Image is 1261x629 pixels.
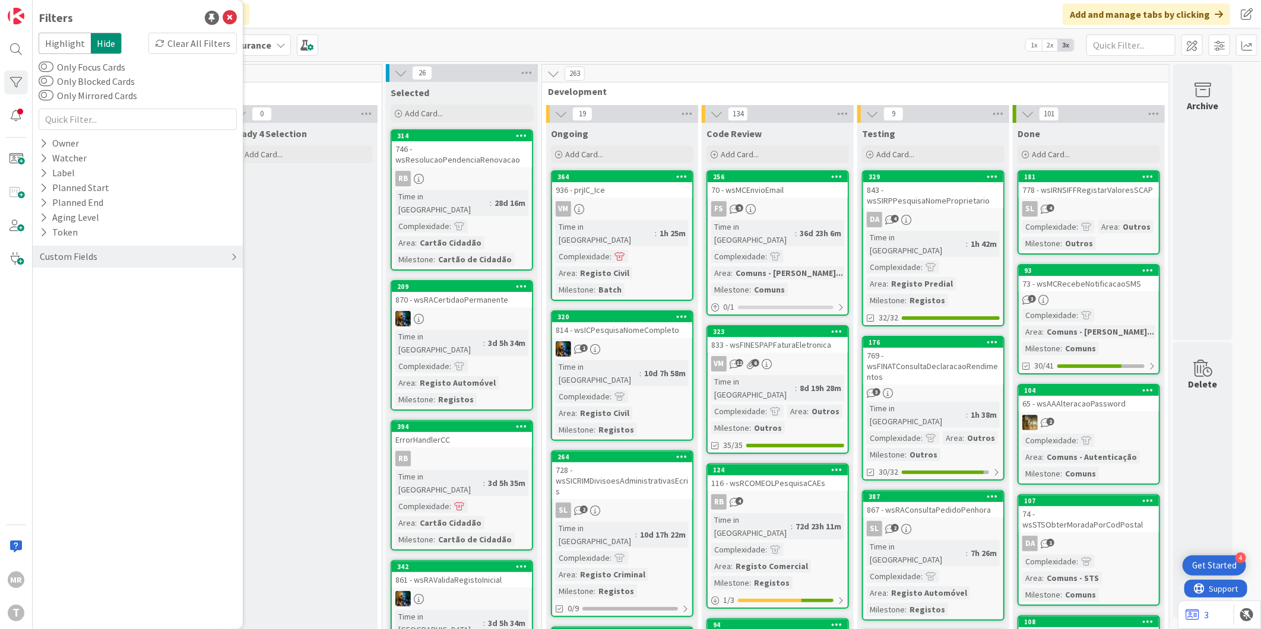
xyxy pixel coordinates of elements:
span: 3 [873,388,880,396]
div: Area [711,266,731,279]
span: : [610,551,612,564]
div: Cartão de Cidadão [435,533,515,546]
div: 4 [1235,552,1246,563]
span: Add Card... [1032,149,1070,160]
a: 314746 - wsResolucaoPendenciaRenovacaoRBTime in [GEOGRAPHIC_DATA]:28d 16mComplexidade:Area:Cartão... [391,129,533,271]
div: DA [867,212,882,227]
div: Time in [GEOGRAPHIC_DATA] [867,540,966,566]
span: 1 [1047,539,1054,547]
img: Visit kanbanzone.com [8,8,24,24]
span: : [449,360,451,373]
div: Outros [964,431,998,444]
div: 728 - wsSICRIMDivisoesAdministrativasEcris [552,462,692,499]
div: 181 [1019,171,1159,182]
div: Area [711,560,731,573]
div: Complexidade [867,570,921,583]
div: RB [708,494,848,510]
div: Registo Comercial [733,560,811,573]
div: 116 - wsRCOMEOLPesquisaCAEs [708,475,848,491]
span: : [962,431,964,444]
span: : [1060,467,1062,480]
div: 342861 - wsRAValidaRegistoInicial [392,561,532,587]
div: Area [787,405,807,418]
div: 342 [397,563,532,571]
span: : [765,405,767,418]
div: Cartão Cidadão [417,516,484,529]
div: Area [943,431,962,444]
span: 2 [580,506,588,513]
span: Add Card... [721,149,759,160]
div: 256 [708,171,848,182]
div: 843 - wsSIRPPesquisaNomeProprietario [863,182,1003,208]
div: RB [392,451,532,466]
a: 209870 - wsRACertidaoPermanenteJCTime in [GEOGRAPHIC_DATA]:3d 5h 34mComplexidade:Area:Registo Aut... [391,280,533,411]
img: JC [1022,415,1038,430]
a: 9373 - wsMCRecebeNotificacaoSMSComplexidade:Area:Comuns - [PERSON_NAME]...Milestone:Comuns30/41 [1018,264,1160,374]
span: : [575,406,577,420]
span: 1 [580,344,588,352]
div: VM [711,356,727,371]
a: 323833 - wsFINESPAPFaturaEletronicaVMTime in [GEOGRAPHIC_DATA]:8d 19h 28mComplexidade:Area:Outros... [706,325,849,454]
div: JC [552,341,692,357]
div: Registo Civil [577,266,632,279]
div: Milestone [711,576,749,589]
a: 329843 - wsSIRPPesquisaNomeProprietarioDATime in [GEOGRAPHIC_DATA]:1h 42mComplexidade:Area:Regist... [862,170,1005,326]
div: 209 [397,282,532,291]
span: : [575,266,577,279]
span: : [1060,342,1062,355]
div: Milestone [711,421,749,434]
span: : [749,283,751,296]
div: Area [867,277,886,290]
div: 1h 38m [968,408,1000,421]
div: Area [395,516,415,529]
div: Milestone [556,283,594,296]
span: : [886,277,888,290]
div: Complexidade [395,500,449,513]
div: Milestone [711,283,749,296]
div: Milestone [867,294,905,307]
div: 209 [392,281,532,292]
div: Complexidade [711,405,765,418]
span: : [594,423,595,436]
div: Complexidade [1022,434,1076,447]
span: : [807,405,809,418]
div: Milestone [395,393,433,406]
span: : [921,431,923,444]
div: 387 [863,491,1003,502]
div: Complexidade [711,543,765,556]
div: Outros [751,421,785,434]
label: Only Mirrored Cards [39,88,137,103]
div: Area [1022,450,1042,463]
div: 10d 7h 58m [641,367,689,380]
div: Registo Automóvel [417,376,499,389]
span: : [1042,325,1044,338]
div: 323833 - wsFINESPAPFaturaEletronica [708,326,848,352]
div: 176 [869,338,1003,347]
div: 314 [392,131,532,141]
div: 104 [1024,386,1159,395]
div: Outros [1120,220,1154,233]
div: Milestone [1022,342,1060,355]
span: : [1060,237,1062,250]
div: Area [1022,325,1042,338]
div: DA [863,212,1003,227]
div: 181778 - wsIRNSIFFRegistarValoresSCAP [1019,171,1159,198]
div: Time in [GEOGRAPHIC_DATA] [395,330,483,356]
span: : [449,500,451,513]
div: 256 [713,173,848,181]
span: : [791,520,793,533]
div: 394ErrorHandlerCC [392,421,532,447]
span: 30/32 [879,466,898,478]
div: 364 [557,173,692,181]
div: 107 [1019,495,1159,506]
a: 181778 - wsIRNSIFFRegistarValoresSCAPSLComplexidade:Area:OutrosMilestone:Outros [1018,170,1160,255]
span: : [415,516,417,529]
div: RB [395,171,411,186]
div: Complexidade [395,360,449,373]
div: 1h 42m [968,237,1000,250]
div: 936 - prjIC_Ice [552,182,692,198]
div: JC [392,311,532,326]
div: 329 [869,173,1003,181]
span: 3 [1028,295,1036,303]
div: 65 - wsAAAlteracaoPassword [1019,396,1159,411]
